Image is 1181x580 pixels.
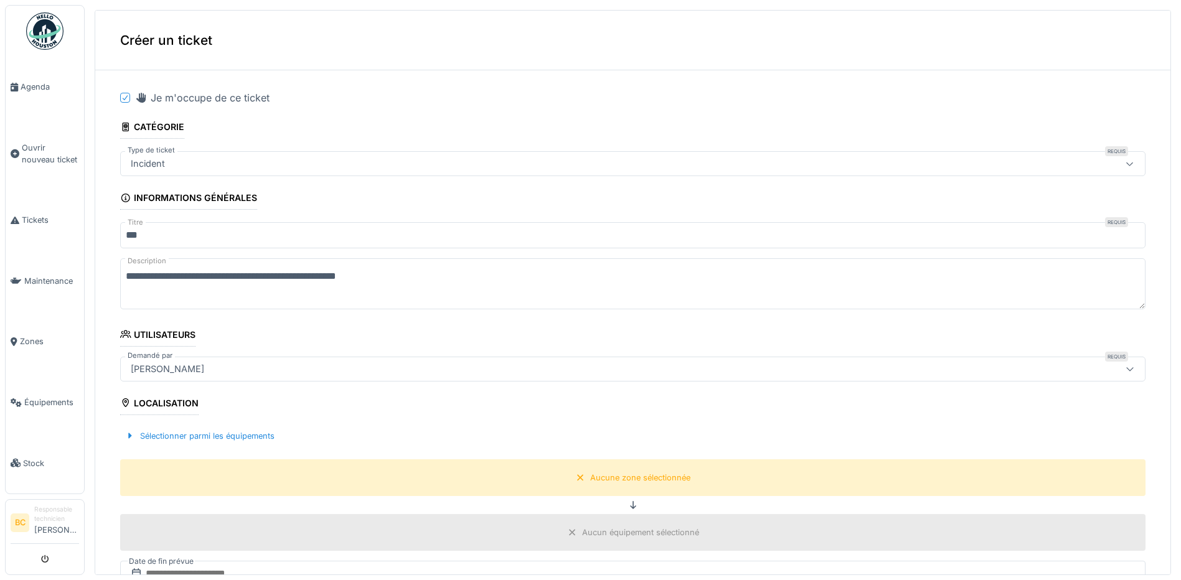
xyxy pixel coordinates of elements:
[11,505,79,544] a: BC Responsable technicien[PERSON_NAME]
[26,12,64,50] img: Badge_color-CXgf-gQk.svg
[6,190,84,251] a: Tickets
[34,505,79,541] li: [PERSON_NAME]
[1105,217,1128,227] div: Requis
[135,90,270,105] div: Je m'occupe de ce ticket
[6,251,84,312] a: Maintenance
[20,335,79,347] span: Zones
[1105,146,1128,156] div: Requis
[22,142,79,166] span: Ouvrir nouveau ticket
[125,350,175,361] label: Demandé par
[6,57,84,118] a: Agenda
[128,554,195,568] label: Date de fin prévue
[34,505,79,524] div: Responsable technicien
[125,217,146,228] label: Titre
[125,253,169,269] label: Description
[22,214,79,226] span: Tickets
[6,372,84,433] a: Équipements
[120,118,184,139] div: Catégorie
[126,362,209,376] div: [PERSON_NAME]
[582,526,699,538] div: Aucun équipement sélectionné
[24,396,79,408] span: Équipements
[23,457,79,469] span: Stock
[6,433,84,493] a: Stock
[120,189,257,210] div: Informations générales
[24,275,79,287] span: Maintenance
[126,157,170,171] div: Incident
[120,394,199,415] div: Localisation
[6,118,84,190] a: Ouvrir nouveau ticket
[590,472,690,484] div: Aucune zone sélectionnée
[21,81,79,93] span: Agenda
[120,428,280,444] div: Sélectionner parmi les équipements
[6,311,84,372] a: Zones
[11,513,29,532] li: BC
[95,11,1170,70] div: Créer un ticket
[120,325,195,347] div: Utilisateurs
[1105,352,1128,362] div: Requis
[125,145,177,156] label: Type de ticket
